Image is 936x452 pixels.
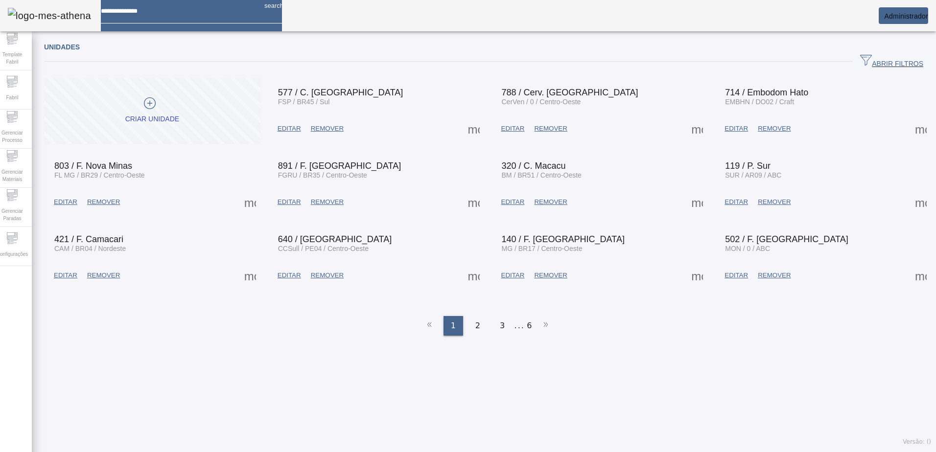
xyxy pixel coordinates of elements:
[496,120,530,137] button: EDITAR
[534,197,567,207] span: REMOVER
[241,193,259,211] button: Mais
[725,171,781,179] span: SUR / AR09 / ABC
[753,193,796,211] button: REMOVER
[496,193,530,211] button: EDITAR
[725,234,848,244] span: 502 / F. [GEOGRAPHIC_DATA]
[502,161,566,171] span: 320 / C. Macacu
[688,120,706,137] button: Mais
[82,267,125,284] button: REMOVER
[125,114,179,124] div: Criar unidade
[465,120,483,137] button: Mais
[306,267,349,284] button: REMOVER
[852,53,931,70] button: ABRIR FILTROS
[273,267,306,284] button: EDITAR
[54,271,77,280] span: EDITAR
[311,124,344,134] span: REMOVER
[912,267,930,284] button: Mais
[278,171,367,179] span: FGRU / BR35 / Centro-Oeste
[912,193,930,211] button: Mais
[501,271,525,280] span: EDITAR
[688,267,706,284] button: Mais
[515,316,524,336] li: ...
[278,197,301,207] span: EDITAR
[758,197,791,207] span: REMOVER
[465,267,483,284] button: Mais
[49,267,82,284] button: EDITAR
[87,197,120,207] span: REMOVER
[725,245,770,252] span: MON / 0 / ABC
[720,267,753,284] button: EDITAR
[884,12,928,20] span: Administrador
[278,98,330,106] span: FSP / BR45 / Sul
[529,267,572,284] button: REMOVER
[912,120,930,137] button: Mais
[54,161,132,171] span: 803 / F. Nova Minas
[753,267,796,284] button: REMOVER
[501,124,525,134] span: EDITAR
[496,267,530,284] button: EDITAR
[273,120,306,137] button: EDITAR
[54,234,123,244] span: 421 / F. Camacari
[54,171,145,179] span: FL MG / BR29 / Centro-Oeste
[725,88,808,97] span: 714 / Embodom Hato
[306,193,349,211] button: REMOVER
[54,197,77,207] span: EDITAR
[278,271,301,280] span: EDITAR
[753,120,796,137] button: REMOVER
[278,245,369,252] span: CCSull / PE04 / Centro-Oeste
[534,271,567,280] span: REMOVER
[529,193,572,211] button: REMOVER
[502,245,583,252] span: MG / BR17 / Centro-Oeste
[720,120,753,137] button: EDITAR
[903,438,931,445] span: Versão: ()
[725,98,794,106] span: EMBHN / DO02 / Craft
[273,193,306,211] button: EDITAR
[725,124,748,134] span: EDITAR
[475,320,480,332] span: 2
[465,193,483,211] button: Mais
[502,171,582,179] span: BM / BR51 / Centro-Oeste
[278,88,403,97] span: 577 / C. [GEOGRAPHIC_DATA]
[311,271,344,280] span: REMOVER
[725,197,748,207] span: EDITAR
[501,197,525,207] span: EDITAR
[241,267,259,284] button: Mais
[527,316,532,336] li: 6
[278,161,401,171] span: 891 / F. [GEOGRAPHIC_DATA]
[8,8,91,23] img: logo-mes-athena
[534,124,567,134] span: REMOVER
[278,124,301,134] span: EDITAR
[758,271,791,280] span: REMOVER
[49,193,82,211] button: EDITAR
[278,234,392,244] span: 640 / [GEOGRAPHIC_DATA]
[500,320,505,332] span: 3
[860,54,923,69] span: ABRIR FILTROS
[502,234,625,244] span: 140 / F. [GEOGRAPHIC_DATA]
[3,91,21,104] span: Fabril
[502,88,638,97] span: 788 / Cerv. [GEOGRAPHIC_DATA]
[87,271,120,280] span: REMOVER
[529,120,572,137] button: REMOVER
[502,98,581,106] span: CerVen / 0 / Centro-Oeste
[311,197,344,207] span: REMOVER
[54,245,126,252] span: CAM / BR04 / Nordeste
[725,161,771,171] span: 119 / P. Sur
[720,193,753,211] button: EDITAR
[306,120,349,137] button: REMOVER
[44,78,260,144] button: Criar unidade
[725,271,748,280] span: EDITAR
[758,124,791,134] span: REMOVER
[688,193,706,211] button: Mais
[44,43,80,51] span: Unidades
[82,193,125,211] button: REMOVER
